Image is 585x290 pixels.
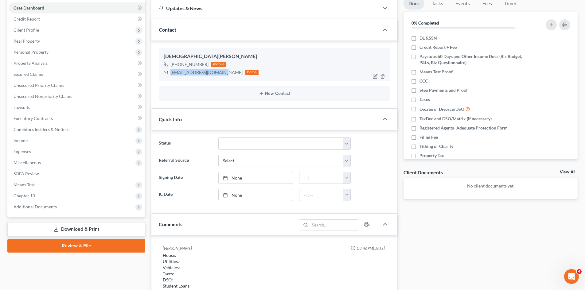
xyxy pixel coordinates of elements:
span: Quick Info [159,116,182,122]
span: TaxDec and DSO/Matrix (if necessary) [419,116,492,122]
a: Credit Report [9,14,145,25]
a: SOFA Review [9,168,145,179]
span: Means Test [14,182,35,187]
span: Property Analysis [14,60,48,66]
span: Property Tax [419,153,444,159]
span: Credit Report + Fee [419,44,457,50]
span: Executory Contracts [14,116,53,121]
span: Lawsuits [14,105,30,110]
span: Chapter 13 [14,193,35,198]
a: None [219,172,293,184]
a: Unsecured Nonpriority Claims [9,91,145,102]
span: Income [14,138,28,143]
span: Comments [159,221,182,227]
span: Decree of Divorce/DSO [419,106,464,112]
a: Lawsuits [9,102,145,113]
input: -- : -- [299,172,344,184]
button: New Contact [164,91,385,96]
span: SOFA Review [14,171,39,176]
input: Search... [310,220,359,230]
label: Signing Date [156,172,215,184]
span: CCC [419,78,428,84]
span: Secured Claims [14,72,43,77]
span: Case Dashboard [14,5,44,10]
span: Client Profile [14,27,39,33]
input: -- : -- [299,189,344,201]
span: Filing Fee [419,134,438,140]
iframe: Intercom live chat [564,269,579,284]
p: No client documents yet. [408,183,573,189]
label: Referral Source [156,155,215,167]
span: Contact [159,27,176,33]
span: Miscellaneous [14,160,41,165]
div: [DEMOGRAPHIC_DATA][PERSON_NAME] [164,53,385,60]
span: Personal Property [14,49,49,55]
a: View All [560,170,575,174]
span: Unsecured Priority Claims [14,83,64,88]
label: Status [156,137,215,150]
span: 4 [577,269,582,274]
a: Case Dashboard [9,2,145,14]
strong: 0% Completed [411,20,439,25]
a: Secured Claims [9,69,145,80]
div: Client Documents [404,169,443,176]
span: Real Property [14,38,40,44]
span: Taxes [419,96,430,102]
a: None [219,189,293,201]
a: Property Analysis [9,58,145,69]
a: Review & File [7,239,145,253]
div: [PERSON_NAME] [163,246,192,251]
span: Additional Documents [14,204,57,209]
span: Codebtors Insiders & Notices [14,127,69,132]
div: Updates & News [159,5,372,11]
div: home [245,70,259,75]
span: Step Payments and Proof [419,87,468,93]
a: Download & Print [7,222,145,237]
span: DL &SSN [419,35,437,41]
span: 03:46PM[DATE] [357,246,385,251]
span: Registered Agents- Adequate Protection Form [419,125,508,131]
span: Means Test Proof [419,69,453,75]
span: [PHONE_NUMBER] [170,62,209,67]
span: Tithing or Charity [419,143,453,149]
label: IC Date [156,189,215,201]
a: Unsecured Priority Claims [9,80,145,91]
div: [EMAIL_ADDRESS][DOMAIN_NAME] [170,69,243,75]
span: Credit Report [14,16,40,21]
span: Paystubs 60 Days and Other Income Docs (Biz Budget, P&Ls, Biz Questionnaire) [419,53,529,66]
span: Unsecured Nonpriority Claims [14,94,72,99]
div: mobile [211,62,226,67]
a: Executory Contracts [9,113,145,124]
span: Expenses [14,149,31,154]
